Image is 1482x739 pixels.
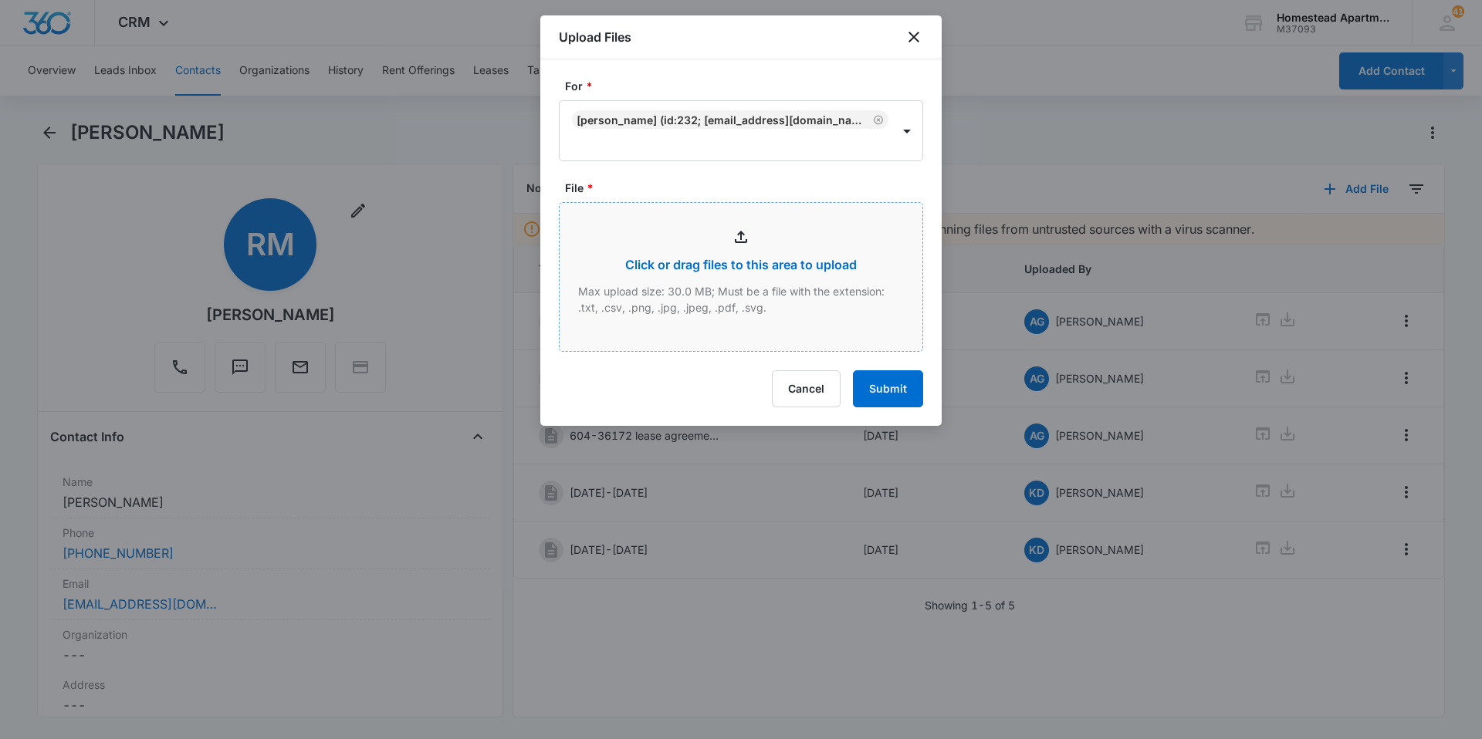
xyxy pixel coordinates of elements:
h1: Upload Files [559,28,631,46]
div: [PERSON_NAME] (ID:232; [EMAIL_ADDRESS][DOMAIN_NAME]; 970-412-2460) [577,113,870,127]
button: Submit [853,370,923,407]
label: For [565,78,929,94]
button: Cancel [772,370,841,407]
button: close [905,28,923,46]
div: Remove Rogene Muhlbach (ID:232; genie1226@yahoo.com; 970-412-2460) [870,114,884,125]
label: File [565,180,929,196]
